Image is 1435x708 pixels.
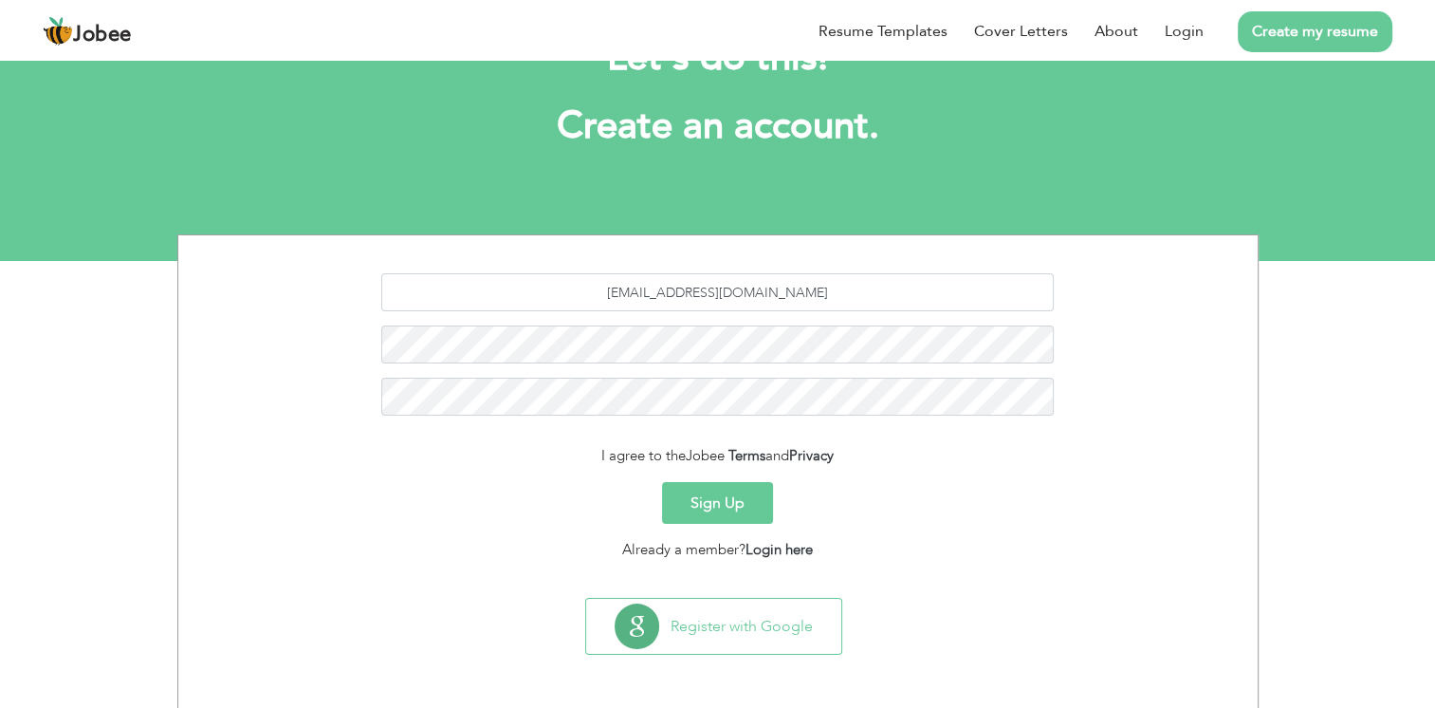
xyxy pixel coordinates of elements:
span: Jobee [73,25,132,46]
button: Sign Up [662,482,773,524]
h1: Create an account. [206,102,1230,151]
a: Create my resume [1238,11,1392,52]
img: jobee.io [43,16,73,47]
a: Resume Templates [819,20,947,43]
div: I agree to the and [193,445,1243,467]
button: Register with Google [586,599,841,654]
a: Privacy [789,446,834,465]
a: Login here [745,540,813,559]
span: Jobee [686,446,725,465]
a: Login [1165,20,1204,43]
input: Email [381,273,1054,311]
a: Jobee [43,16,132,47]
div: Already a member? [193,539,1243,561]
a: Terms [728,446,765,465]
a: Cover Letters [974,20,1068,43]
a: About [1095,20,1138,43]
h2: Let's do this! [206,33,1230,83]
